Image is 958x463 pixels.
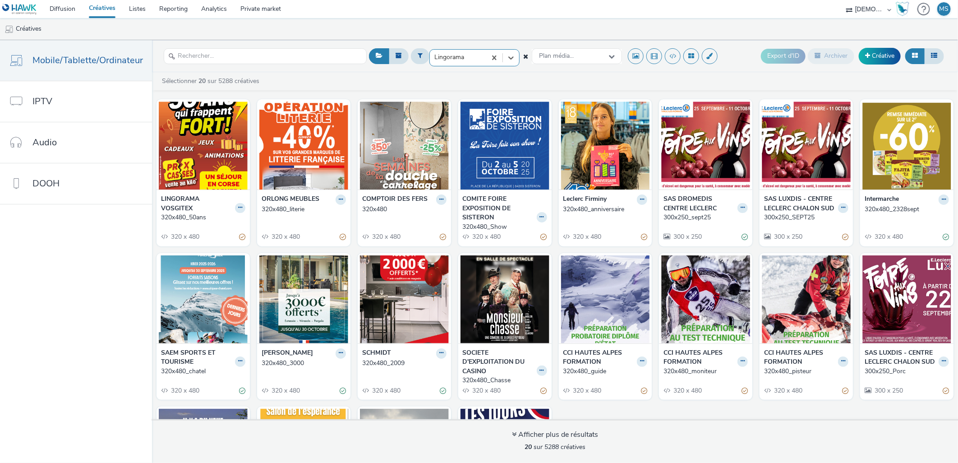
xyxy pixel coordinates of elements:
a: 320x480_chatel [161,367,245,376]
div: 320x480 [362,205,443,214]
img: 320x480_literie visual [259,102,348,190]
span: 320 x 480 [371,232,401,241]
strong: CCI HAUTES ALPES FORMATION [563,348,635,367]
strong: SAEM SPORTS ET TOURISME [161,348,233,367]
div: Valide [440,386,447,395]
strong: SAS LUXDIS - CENTRE LECLERC CHALON SUD [764,194,836,213]
div: Afficher plus de résultats [512,430,598,440]
a: 320x480_50ans [161,213,245,222]
button: Grille [905,48,925,64]
img: 320x480_2328sept visual [862,102,951,190]
img: 320x480_moniteur visual [661,255,750,343]
div: Valide [340,386,346,395]
img: 320x480_Show visual [461,102,549,190]
a: 320x480_Chasse [463,376,547,385]
div: 320x480_Show [463,222,543,231]
img: 320x480_Chasse visual [461,255,549,343]
a: 300x250_Porc [865,367,949,376]
div: 300x250_SEPT25 [764,213,845,222]
a: Sélectionner sur 5288 créatives [161,77,263,85]
strong: SOCIETE D'EXPLOITATION DU CASINO [463,348,534,376]
span: Mobile/Tablette/Ordinateur [32,54,143,67]
div: 320x480_50ans [161,213,242,222]
span: IPTV [32,95,52,108]
img: 320x480_50ans visual [159,102,248,190]
img: 320x480_3000 visual [259,255,348,343]
img: mobile [5,25,14,34]
img: 300x250_Porc visual [862,255,951,343]
div: 320x480_chatel [161,367,242,376]
a: 300x250_sept25 [663,213,748,222]
span: 320 x 480 [271,232,300,241]
a: 320x480_2009 [362,359,447,368]
span: 320 x 480 [672,386,702,395]
div: Hawk Academy [896,2,909,16]
span: 320 x 480 [874,232,903,241]
div: 320x480_literie [262,205,342,214]
button: Liste [924,48,944,64]
div: 300x250_Porc [865,367,945,376]
div: Valide [943,232,949,242]
img: undefined Logo [2,4,37,15]
img: 320x480_chatel visual [159,255,248,343]
span: DOOH [32,177,60,190]
span: 320 x 480 [472,232,501,241]
a: 320x480_Show [463,222,547,231]
strong: CCI HAUTES ALPES FORMATION [764,348,836,367]
a: Hawk Academy [896,2,913,16]
a: 320x480 [362,205,447,214]
strong: SAS DROMEDIS CENTRE LECLERC [663,194,735,213]
strong: LINGORAMA VOSGITEX [161,194,233,213]
span: Plan média... [539,52,574,60]
div: 320x480_2328sept [865,205,945,214]
a: 320x480_guide [563,367,648,376]
span: 320 x 480 [170,386,199,395]
div: Valide [742,232,748,242]
strong: [PERSON_NAME] [262,348,313,359]
img: 320x480_pisteur visual [762,255,851,343]
img: 320x480_anniversaire visual [561,102,650,190]
div: MS [940,2,949,16]
div: Valide [239,386,245,395]
strong: CCI HAUTES ALPES FORMATION [663,348,735,367]
strong: 20 [525,443,532,451]
strong: SAS LUXDIS - CENTRE LECLERC CHALON SUD [865,348,936,367]
div: Partiellement valide [842,386,848,395]
span: Audio [32,136,57,149]
div: 320x480_guide [563,367,644,376]
button: Archiver [808,48,854,64]
img: 320x480_2009 visual [360,255,449,343]
div: 320x480_anniversaire [563,205,644,214]
a: 320x480_pisteur [764,367,848,376]
a: 300x250_SEPT25 [764,213,848,222]
strong: SCHMIDT [362,348,391,359]
div: 320x480_moniteur [663,367,744,376]
span: 300 x 250 [773,232,802,241]
strong: Intermarche [865,194,899,205]
span: 320 x 480 [170,232,199,241]
span: 300 x 250 [672,232,702,241]
input: Rechercher... [164,48,367,64]
div: 320x480_pisteur [764,367,845,376]
strong: COMITE FOIRE EXPOSITION DE SISTERON [463,194,534,222]
span: 320 x 480 [472,386,501,395]
a: 320x480_literie [262,205,346,214]
a: Créative [859,48,901,64]
a: 320x480_anniversaire [563,205,648,214]
strong: COMPTOIR DES FERS [362,194,428,205]
button: Export d'ID [761,49,806,63]
div: Partiellement valide [440,232,447,242]
div: Partiellement valide [742,386,748,395]
div: Partiellement valide [641,232,647,242]
div: Partiellement valide [541,386,547,395]
div: 320x480_2009 [362,359,443,368]
div: Partiellement valide [842,232,848,242]
img: 320x480_guide visual [561,255,650,343]
div: Partiellement valide [340,232,346,242]
a: 320x480_2328sept [865,205,949,214]
div: 320x480_3000 [262,359,342,368]
a: 320x480_3000 [262,359,346,368]
span: 320 x 480 [271,386,300,395]
div: Partiellement valide [541,232,547,242]
strong: ORLONG MEUBLES [262,194,319,205]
